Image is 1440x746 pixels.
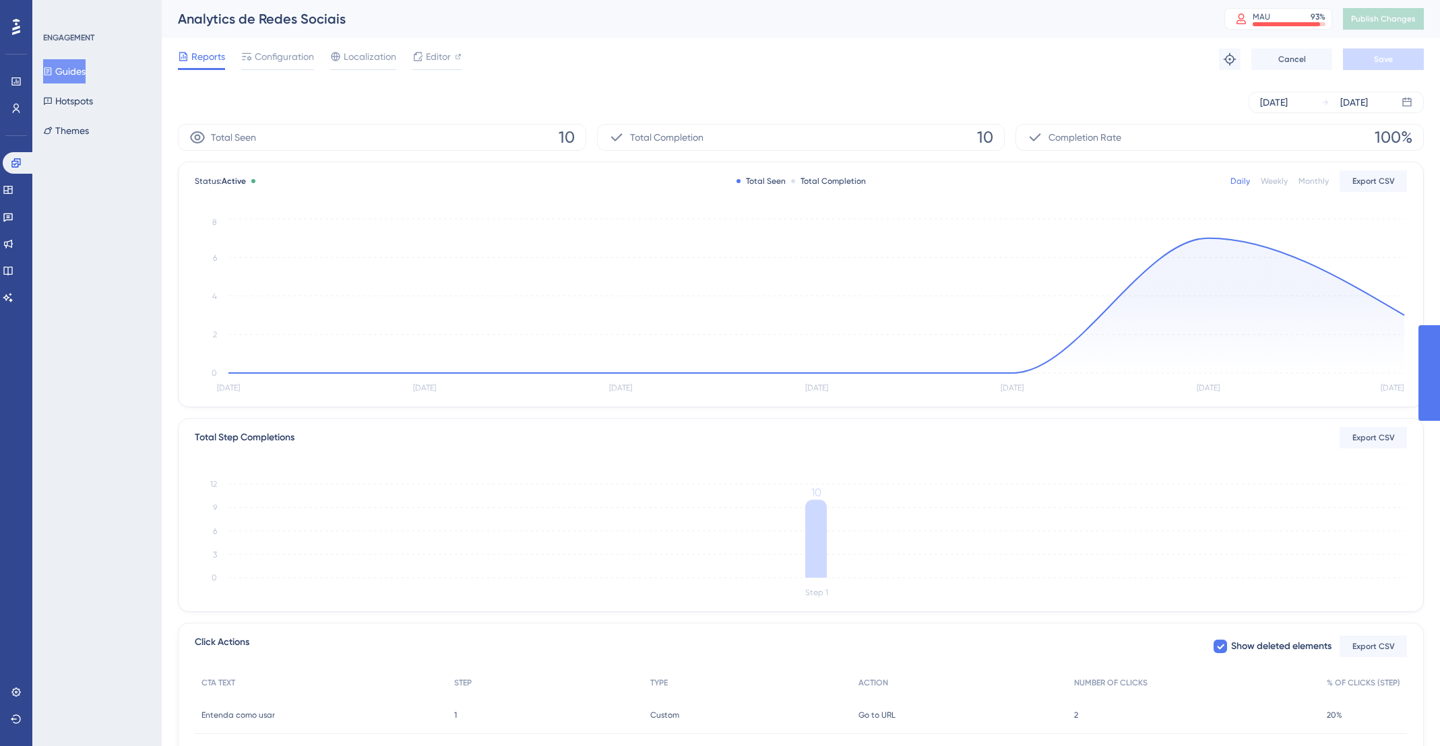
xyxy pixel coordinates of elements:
[1352,641,1395,652] span: Export CSV
[212,292,217,301] tspan: 4
[255,48,314,65] span: Configuration
[1340,94,1368,110] div: [DATE]
[1074,710,1078,720] span: 2
[1074,677,1148,688] span: NUMBER OF CLICKS
[559,127,575,148] span: 10
[201,677,235,688] span: CTA TEXT
[201,710,275,720] span: Entenda como usar
[43,59,86,83] button: Guides
[1375,127,1412,148] span: 100%
[1001,383,1024,393] tspan: [DATE]
[1298,176,1329,186] div: Monthly
[43,89,93,113] button: Hotspots
[413,383,436,393] tspan: [DATE]
[811,486,821,499] tspan: 10
[1278,54,1306,65] span: Cancel
[1340,427,1407,448] button: Export CSV
[454,677,472,688] span: STEP
[43,32,94,43] div: ENGAGEMENT
[1343,8,1424,30] button: Publish Changes
[1340,170,1407,192] button: Export CSV
[1381,383,1404,393] tspan: [DATE]
[211,129,256,145] span: Total Seen
[1327,710,1342,720] span: 20%
[1230,176,1250,186] div: Daily
[1231,638,1332,654] span: Show deleted elements
[426,48,451,65] span: Editor
[43,118,89,143] button: Themes
[1327,677,1400,688] span: % OF CLICKS (STEP)
[650,710,679,720] span: Custom
[1253,11,1270,22] div: MAU
[977,127,993,148] span: 10
[213,527,217,536] tspan: 6
[191,48,225,65] span: Reports
[1374,54,1393,65] span: Save
[1251,48,1332,70] button: Cancel
[212,573,217,582] tspan: 0
[178,9,1191,28] div: Analytics de Redes Sociais
[737,176,786,186] div: Total Seen
[805,588,828,597] tspan: Step 1
[213,550,217,559] tspan: 3
[1352,432,1395,443] span: Export CSV
[609,383,632,393] tspan: [DATE]
[213,330,217,339] tspan: 2
[1383,693,1424,733] iframe: UserGuiding AI Assistant Launcher
[1197,383,1220,393] tspan: [DATE]
[344,48,396,65] span: Localization
[1343,48,1424,70] button: Save
[195,430,294,446] div: Total Step Completions
[791,176,866,186] div: Total Completion
[195,176,246,186] span: Status:
[217,383,240,393] tspan: [DATE]
[1260,94,1288,110] div: [DATE]
[454,710,457,720] span: 1
[858,710,896,720] span: Go to URL
[630,129,703,145] span: Total Completion
[213,503,217,512] tspan: 9
[805,383,828,393] tspan: [DATE]
[1261,176,1288,186] div: Weekly
[1311,11,1325,22] div: 93 %
[1352,176,1395,186] span: Export CSV
[213,253,217,263] tspan: 6
[222,176,246,186] span: Active
[650,677,668,688] span: TYPE
[1048,129,1121,145] span: Completion Rate
[1351,13,1416,24] span: Publish Changes
[858,677,888,688] span: ACTION
[195,634,249,658] span: Click Actions
[212,217,217,227] tspan: 8
[210,479,217,489] tspan: 12
[1340,636,1407,657] button: Export CSV
[212,368,217,378] tspan: 0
